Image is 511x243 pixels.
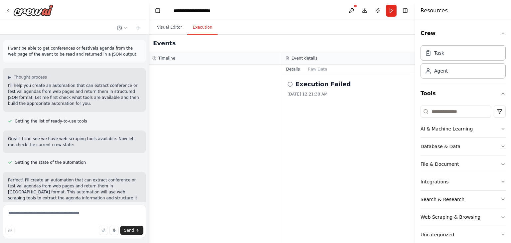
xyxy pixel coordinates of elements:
[287,92,410,97] div: [DATE] 12:21:38 AM
[421,214,480,220] div: Web Scraping & Browsing
[8,75,47,80] button: ▶Thought process
[421,84,506,103] button: Tools
[421,178,448,185] div: Integrations
[421,173,506,190] button: Integrations
[15,160,86,165] span: Getting the state of the automation
[421,208,506,226] button: Web Scraping & Browsing
[421,7,448,15] h4: Resources
[109,226,119,235] button: Click to speak your automation idea
[421,196,464,203] div: Search & Research
[434,68,448,74] div: Agent
[8,75,11,80] span: ▶
[8,45,141,57] p: I want be able to get conferences or festivals agenda from the web page of the event to be read a...
[8,136,141,148] p: Great! I can see we have web scraping tools available. Now let me check the current crew state:
[8,177,141,207] p: Perfect! I'll create an automation that can extract conference or festival agendas from web pages...
[421,43,506,84] div: Crew
[421,24,506,43] button: Crew
[421,191,506,208] button: Search & Research
[99,226,108,235] button: Upload files
[5,226,15,235] button: Improve this prompt
[124,228,134,233] span: Send
[8,83,141,107] p: I'll help you create an automation that can extract conference or festival agendas from web pages...
[173,7,211,14] nav: breadcrumb
[291,56,317,61] h3: Event details
[13,4,53,16] img: Logo
[158,56,175,61] h3: Timeline
[152,21,187,35] button: Visual Editor
[187,21,218,35] button: Execution
[282,65,304,74] button: Details
[421,155,506,173] button: File & Document
[153,6,162,15] button: Hide left sidebar
[421,120,506,137] button: AI & Machine Learning
[401,6,410,15] button: Hide right sidebar
[14,75,47,80] span: Thought process
[434,50,444,56] div: Task
[133,24,143,32] button: Start a new chat
[114,24,130,32] button: Switch to previous chat
[421,231,454,238] div: Uncategorized
[15,119,87,124] span: Getting the list of ready-to-use tools
[120,226,143,235] button: Send
[295,80,351,89] h2: Execution Failed
[421,161,459,167] div: File & Document
[421,138,506,155] button: Database & Data
[153,39,176,48] h2: Events
[421,143,460,150] div: Database & Data
[421,125,473,132] div: AI & Machine Learning
[304,65,331,74] button: Raw Data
